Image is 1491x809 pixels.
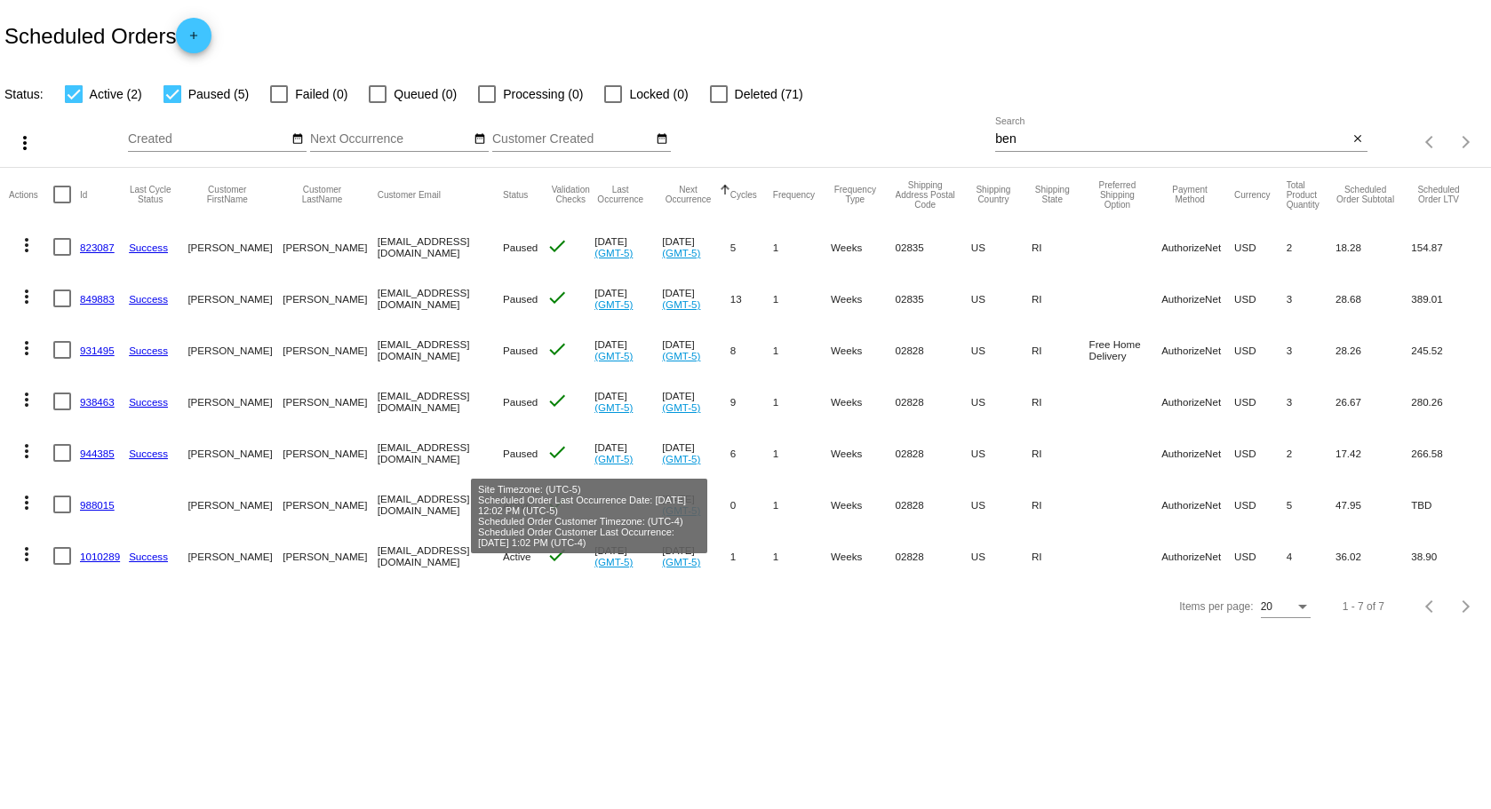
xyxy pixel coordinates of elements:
[662,376,730,427] mat-cell: [DATE]
[16,492,37,513] mat-icon: more_vert
[4,87,44,101] span: Status:
[1287,530,1336,582] mat-cell: 4
[896,180,955,210] button: Change sorting for ShippingPostcode
[1032,324,1089,376] mat-cell: RI
[546,493,568,514] mat-icon: check
[1287,273,1336,324] mat-cell: 3
[1032,530,1089,582] mat-cell: RI
[896,221,971,273] mat-cell: 02835
[283,273,378,324] mat-cell: [PERSON_NAME]
[1261,601,1311,614] mat-select: Items per page:
[283,427,378,479] mat-cell: [PERSON_NAME]
[1032,221,1089,273] mat-cell: RI
[971,185,1016,204] button: Change sorting for ShippingCountry
[971,530,1032,582] mat-cell: US
[546,544,568,566] mat-icon: check
[1413,124,1448,160] button: Previous page
[896,273,971,324] mat-cell: 02835
[594,376,662,427] mat-cell: [DATE]
[1161,221,1234,273] mat-cell: AuthorizeNet
[1234,530,1287,582] mat-cell: USD
[474,132,486,147] mat-icon: date_range
[662,273,730,324] mat-cell: [DATE]
[1161,376,1234,427] mat-cell: AuthorizeNet
[80,345,115,356] a: 931495
[283,324,378,376] mat-cell: [PERSON_NAME]
[546,287,568,308] mat-icon: check
[773,530,831,582] mat-cell: 1
[187,376,283,427] mat-cell: [PERSON_NAME]
[971,376,1032,427] mat-cell: US
[378,530,503,582] mat-cell: [EMAIL_ADDRESS][DOMAIN_NAME]
[662,479,730,530] mat-cell: [DATE]
[9,168,53,221] mat-header-cell: Actions
[730,221,773,273] mat-cell: 5
[1089,324,1162,376] mat-cell: Free Home Delivery
[1287,479,1336,530] mat-cell: 5
[187,530,283,582] mat-cell: [PERSON_NAME]
[662,185,714,204] button: Change sorting for NextOccurrenceUtc
[1032,479,1089,530] mat-cell: RI
[1287,168,1336,221] mat-header-cell: Total Product Quantity
[187,427,283,479] mat-cell: [PERSON_NAME]
[896,324,971,376] mat-cell: 02828
[503,499,531,511] span: Active
[1161,324,1234,376] mat-cell: AuthorizeNet
[594,298,633,310] a: (GMT-5)
[831,376,895,427] mat-cell: Weeks
[773,479,831,530] mat-cell: 1
[187,185,267,204] button: Change sorting for CustomerFirstName
[1287,324,1336,376] mat-cell: 3
[492,132,652,147] input: Customer Created
[1032,427,1089,479] mat-cell: RI
[662,453,700,464] a: (GMT-5)
[503,345,538,356] span: Paused
[503,396,538,408] span: Paused
[503,293,538,305] span: Paused
[1161,185,1218,204] button: Change sorting for PaymentMethod.Type
[1234,324,1287,376] mat-cell: USD
[1411,273,1482,324] mat-cell: 389.01
[283,376,378,427] mat-cell: [PERSON_NAME]
[1287,221,1336,273] mat-cell: 2
[662,427,730,479] mat-cell: [DATE]
[730,376,773,427] mat-cell: 9
[971,273,1032,324] mat-cell: US
[730,479,773,530] mat-cell: 0
[1161,273,1234,324] mat-cell: AuthorizeNet
[1411,530,1482,582] mat-cell: 38.90
[656,132,668,147] mat-icon: date_range
[80,396,115,408] a: 938463
[831,479,895,530] mat-cell: Weeks
[896,376,971,427] mat-cell: 02828
[546,235,568,257] mat-icon: check
[1351,132,1364,147] mat-icon: close
[594,427,662,479] mat-cell: [DATE]
[394,83,457,105] span: Queued (0)
[1343,600,1384,613] div: 1 - 7 of 7
[129,551,168,562] a: Success
[187,221,283,273] mat-cell: [PERSON_NAME]
[1336,427,1411,479] mat-cell: 17.42
[1234,479,1287,530] mat-cell: USD
[1349,131,1367,149] button: Clear
[1411,376,1482,427] mat-cell: 280.26
[16,337,37,359] mat-icon: more_vert
[594,185,646,204] button: Change sorting for LastOccurrenceUtc
[1448,589,1484,624] button: Next page
[4,18,211,53] h2: Scheduled Orders
[16,543,37,565] mat-icon: more_vert
[546,390,568,411] mat-icon: check
[773,189,815,200] button: Change sorting for Frequency
[831,324,895,376] mat-cell: Weeks
[90,83,142,105] span: Active (2)
[971,324,1032,376] mat-cell: US
[662,530,730,582] mat-cell: [DATE]
[1234,189,1271,200] button: Change sorting for CurrencyIso
[1336,530,1411,582] mat-cell: 36.02
[283,479,378,530] mat-cell: [PERSON_NAME]
[80,293,115,305] a: 849883
[662,556,700,567] a: (GMT-5)
[1411,221,1482,273] mat-cell: 154.87
[831,530,895,582] mat-cell: Weeks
